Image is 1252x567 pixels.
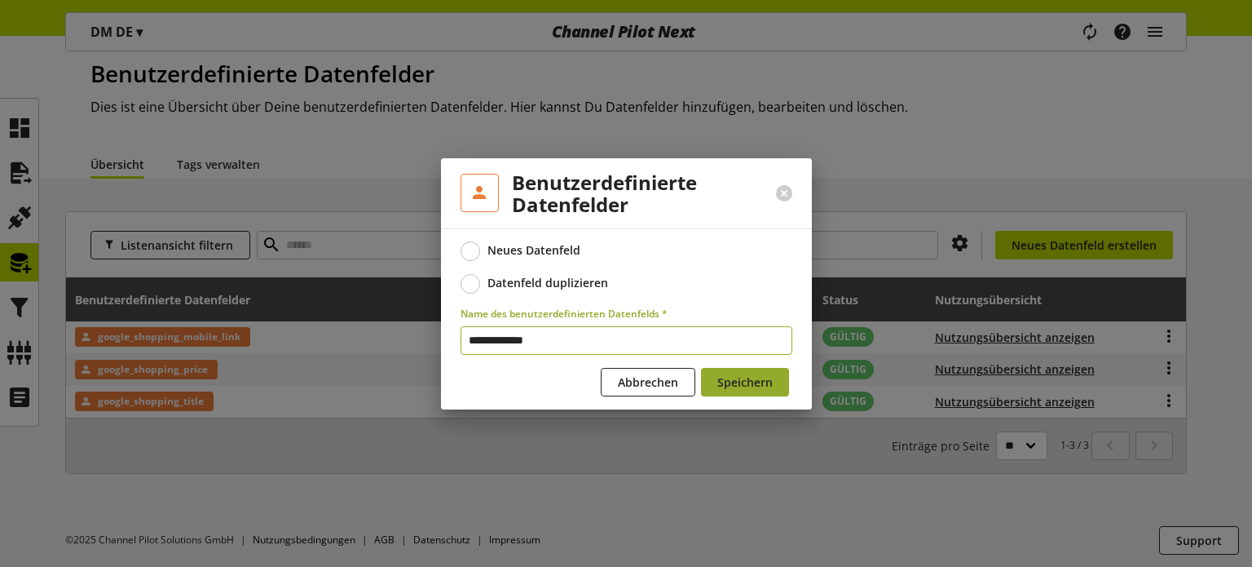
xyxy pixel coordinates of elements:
span: Abbrechen [618,374,678,391]
div: Datenfeld duplizieren [487,276,608,290]
button: Abbrechen [601,368,695,396]
div: Neues Datenfeld [487,243,580,258]
span: Speichern [717,374,773,391]
button: Speichern [701,368,789,396]
h2: Benutzerdefinierte Datenfelder [512,171,737,215]
span: Name des benutzerdefinierten Datenfelds * [461,307,668,321]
